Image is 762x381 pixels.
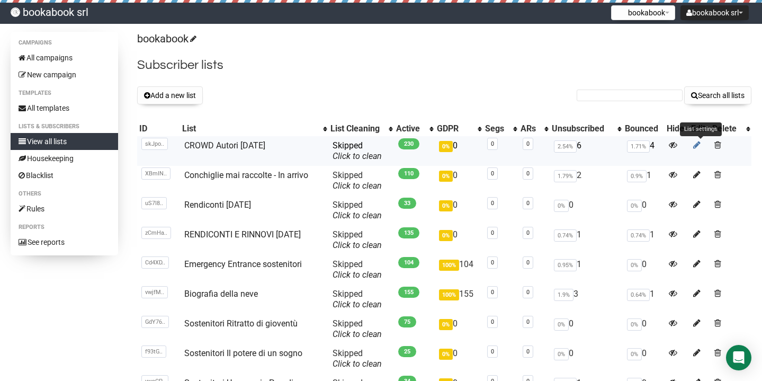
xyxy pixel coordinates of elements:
span: Skipped [333,318,382,339]
a: 0 [526,229,530,236]
td: 0 [550,314,623,344]
th: Active: No sort applied, activate to apply an ascending sort [394,121,435,136]
th: List Cleaning: No sort applied, activate to apply an ascending sort [328,121,394,136]
span: 0% [439,141,453,152]
span: Skipped [333,229,382,250]
a: bookabook [137,32,195,45]
span: GdY76.. [141,316,169,328]
span: 1.71% [627,140,650,153]
a: Click to clean [333,151,382,161]
td: 3 [550,285,623,314]
span: 0.74% [627,229,650,242]
th: Hide: No sort applied, sorting is disabled [665,121,689,136]
div: Active [396,123,424,134]
td: 2 [550,166,623,196]
td: 0 [623,344,665,374]
div: GDPR [437,123,472,134]
a: All templates [11,100,118,117]
a: View all lists [11,133,118,150]
a: 0 [526,348,530,355]
a: Biografia della neve [184,289,258,299]
td: 4 [623,136,665,166]
span: 0% [554,318,569,331]
a: 0 [526,259,530,266]
a: 0 [491,318,494,325]
div: List Cleaning [330,123,383,134]
td: 155 [435,285,483,314]
span: 110 [398,168,419,179]
a: Sostenitori Ritratto di gioventù [184,318,298,329]
span: 230 [398,138,419,149]
span: 0.64% [627,289,650,301]
td: 104 [435,255,483,285]
td: 0 [623,255,665,285]
a: Click to clean [333,359,382,369]
span: 155 [398,287,419,298]
div: List [182,123,318,134]
div: Bounced [625,123,663,134]
button: Add a new list [137,86,203,104]
li: Reports [11,221,118,234]
span: 0% [627,348,642,360]
a: 0 [526,200,530,207]
span: 0.9% [627,170,647,182]
span: Skipped [333,200,382,220]
span: 33 [398,198,416,209]
span: 100% [439,289,459,300]
th: ARs: No sort applied, activate to apply an ascending sort [518,121,550,136]
span: 0% [439,349,453,360]
span: Skipped [333,140,382,161]
span: 2.54% [554,140,577,153]
th: ID: No sort applied, sorting is disabled [137,121,180,136]
a: 0 [491,229,494,236]
td: 0 [435,314,483,344]
td: 6 [550,136,623,166]
a: 0 [491,289,494,296]
a: Click to clean [333,329,382,339]
a: Sostenitori Il potere di un sogno [184,348,302,358]
a: New campaign [11,66,118,83]
a: 0 [491,348,494,355]
a: See reports [11,234,118,251]
div: ARs [521,123,539,134]
th: Unsubscribed: No sort applied, activate to apply an ascending sort [550,121,623,136]
span: 1.79% [554,170,577,182]
span: 104 [398,257,419,268]
a: RENDICONTI E RINNOVI [DATE] [184,229,301,240]
h2: Subscriber lists [137,56,751,75]
span: 75 [398,316,416,327]
button: Search all lists [684,86,751,104]
span: 1.9% [554,289,573,301]
span: 100% [439,260,459,271]
td: 1 [623,225,665,255]
div: Unsubscribed [552,123,612,134]
a: 0 [491,200,494,207]
th: Bounced: No sort applied, sorting is disabled [623,121,665,136]
li: Others [11,188,118,200]
a: Click to clean [333,210,382,220]
span: uS7I8.. [141,197,167,209]
span: 0% [554,200,569,212]
span: skJpo.. [141,138,168,150]
span: 0.95% [554,259,577,271]
td: 0 [435,136,483,166]
a: 0 [526,170,530,177]
span: 0% [439,230,453,241]
a: Blacklist [11,167,118,184]
td: 0 [435,225,483,255]
button: bookabook srl [680,5,749,20]
a: 0 [491,170,494,177]
a: 0 [526,318,530,325]
span: 135 [398,227,419,238]
a: Rules [11,200,118,217]
td: 1 [623,285,665,314]
a: 0 [491,259,494,266]
a: Click to clean [333,240,382,250]
span: Skipped [333,259,382,280]
li: Lists & subscribers [11,120,118,133]
div: List settings [680,122,722,136]
a: Click to clean [333,270,382,280]
a: 0 [491,140,494,147]
td: 0 [623,314,665,344]
th: GDPR: No sort applied, activate to apply an ascending sort [435,121,483,136]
